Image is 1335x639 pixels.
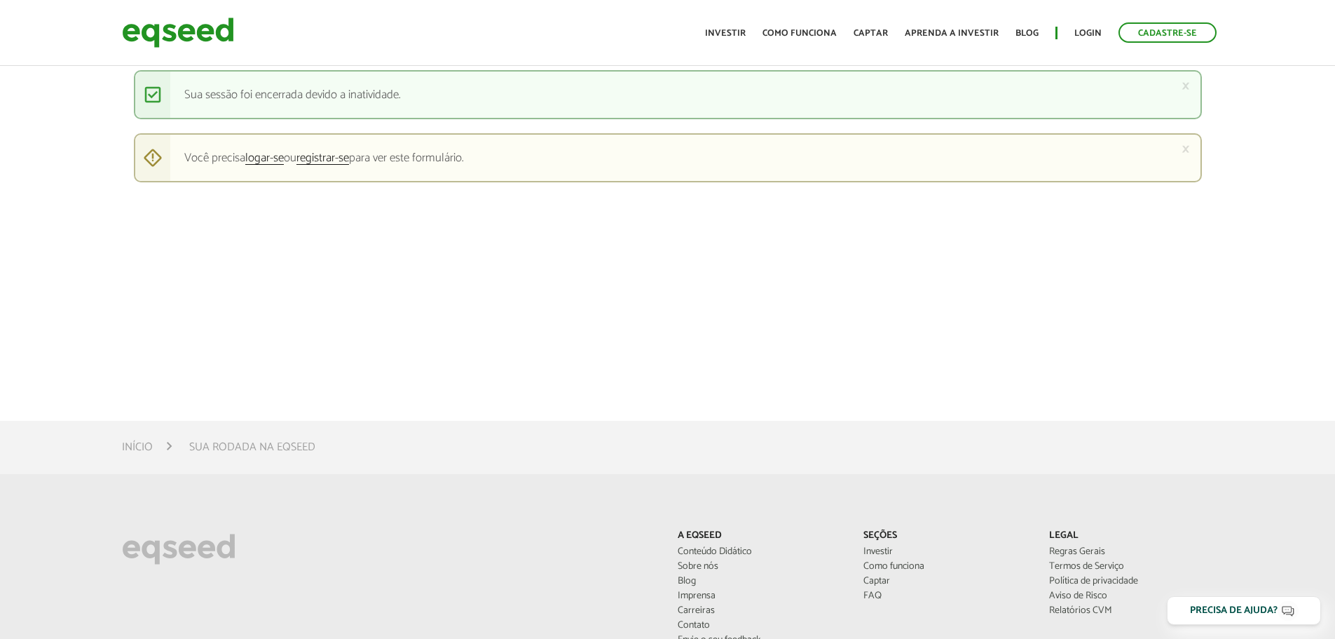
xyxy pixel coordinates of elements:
[678,621,842,631] a: Contato
[1049,591,1214,601] a: Aviso de Risco
[863,577,1028,586] a: Captar
[122,14,234,51] img: EqSeed
[1049,577,1214,586] a: Política de privacidade
[863,530,1028,542] p: Seções
[854,29,888,38] a: Captar
[1015,29,1039,38] a: Blog
[1049,530,1214,542] p: Legal
[863,562,1028,572] a: Como funciona
[1049,547,1214,557] a: Regras Gerais
[134,133,1202,182] div: Você precisa ou para ver este formulário.
[134,70,1202,119] div: Sua sessão foi encerrada devido a inatividade.
[122,530,235,568] img: EqSeed Logo
[1182,142,1190,156] a: ×
[678,591,842,601] a: Imprensa
[678,606,842,616] a: Carreiras
[245,152,284,165] a: logar-se
[863,547,1028,557] a: Investir
[1074,29,1102,38] a: Login
[678,530,842,542] p: A EqSeed
[863,591,1028,601] a: FAQ
[678,547,842,557] a: Conteúdo Didático
[1118,22,1217,43] a: Cadastre-se
[762,29,837,38] a: Como funciona
[678,577,842,586] a: Blog
[122,442,153,453] a: Início
[296,152,349,165] a: registrar-se
[678,562,842,572] a: Sobre nós
[1049,606,1214,616] a: Relatórios CVM
[1182,79,1190,93] a: ×
[1049,562,1214,572] a: Termos de Serviço
[189,438,315,457] li: Sua rodada na EqSeed
[905,29,999,38] a: Aprenda a investir
[705,29,746,38] a: Investir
